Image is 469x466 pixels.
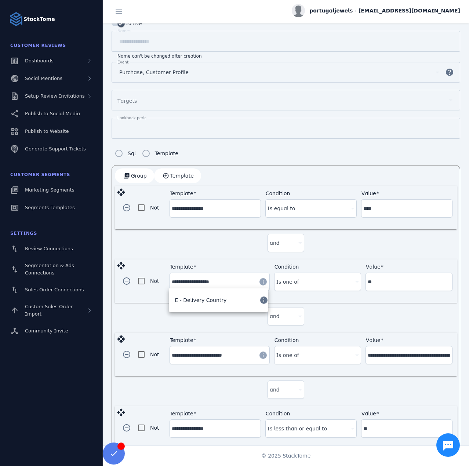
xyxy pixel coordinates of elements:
mat-label: Value [361,190,376,196]
span: Generate Support Tickets [25,146,86,152]
mat-label: Template [170,411,193,416]
button: portugaljewels - [EMAIL_ADDRESS][DOMAIN_NAME] [292,4,460,17]
span: Social Mentions [25,76,62,81]
mat-label: Condition [266,411,290,416]
mat-label: Targets [117,98,137,104]
a: Generate Support Tickets [4,141,98,157]
mat-label: Condition [275,264,299,270]
mat-icon: help [441,68,458,77]
mat-label: Value [361,411,376,416]
span: Is one of [276,351,299,360]
label: Not [149,203,159,212]
mat-label: Template [170,264,193,270]
label: Not [149,350,159,359]
span: Segments Templates [25,205,75,210]
button: Group [115,168,154,183]
span: Publish to Social Media [25,111,80,116]
mat-label: Template [170,337,193,343]
span: Template [170,173,194,178]
input: Template [172,424,259,433]
mat-label: Lookback period [117,116,149,120]
span: and [270,239,280,247]
label: Template [153,149,178,158]
mat-label: Template [170,190,193,196]
span: Purchase, Customer Profile [119,68,189,77]
span: Marketing Segments [25,187,74,193]
span: Customer Segments [10,172,70,177]
strong: StackTome [23,15,55,23]
img: profile.jpg [292,4,305,17]
span: Group [131,173,147,178]
span: and [270,312,280,321]
span: Is equal to [268,204,295,213]
a: Segmentation & Ads Connections [4,258,98,280]
span: Settings [10,231,37,236]
span: © 2025 StackTome [261,452,311,460]
mat-label: Condition [275,337,299,343]
mat-form-field: Segment name [112,31,460,59]
input: Template [172,204,259,213]
label: Not [149,277,159,285]
span: Review Connections [25,246,73,251]
span: Dashboards [25,58,54,63]
span: and [270,385,280,394]
span: Publish to Website [25,128,69,134]
span: Is one of [276,277,299,286]
mat-form-field: Segment events [112,62,460,90]
span: Is less than or equal to [268,424,327,433]
a: Segments Templates [4,200,98,216]
span: Customer Reviews [10,43,66,48]
span: Setup Review Invitations [25,93,85,99]
mat-icon: info [259,277,268,286]
a: Review Connections [4,241,98,257]
mat-label: Condition [266,190,290,196]
img: Logo image [9,12,23,26]
a: Publish to Website [4,123,98,139]
mat-label: Name [117,29,129,33]
label: Sql [126,149,136,158]
span: portugaljewels - [EMAIL_ADDRESS][DOMAIN_NAME] [309,7,460,15]
a: Publish to Social Media [4,106,98,122]
mat-label: Value [366,337,381,343]
span: Custom Sales Order Import [25,304,73,317]
mat-form-field: Segment targets [112,90,460,118]
input: Template [172,277,254,286]
a: Community Invite [4,323,98,339]
input: Template [172,351,254,360]
span: Sales Order Connections [25,287,84,292]
span: E - Delivery Country [175,296,226,305]
mat-icon: info [259,296,268,305]
span: Segmentation & Ads Connections [25,263,74,276]
label: Not [149,423,159,432]
a: Sales Order Connections [4,282,98,298]
a: Marketing Segments [4,182,98,198]
button: Template [154,168,201,183]
mat-radio-group: Segment config type [112,146,178,161]
mat-label: Value [366,264,381,270]
mat-icon: info [259,351,268,360]
label: Active [125,19,142,28]
mat-hint: Name can't be changed after creation [117,52,202,59]
span: Community Invite [25,328,68,334]
mat-label: Events [117,60,131,64]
